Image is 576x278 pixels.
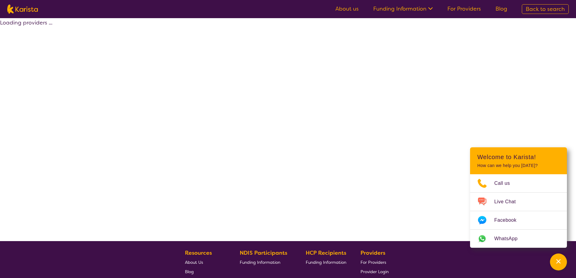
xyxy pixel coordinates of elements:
[360,269,389,274] span: Provider Login
[495,5,507,12] a: Blog
[550,253,567,270] button: Channel Menu
[185,260,203,265] span: About Us
[306,260,346,265] span: Funding Information
[477,153,560,161] h2: Welcome to Karista!
[522,4,569,14] a: Back to search
[240,257,292,267] a: Funding Information
[470,174,567,248] ul: Choose channel
[526,5,565,13] span: Back to search
[360,249,385,257] b: Providers
[373,5,433,12] a: Funding Information
[185,257,225,267] a: About Us
[494,197,523,206] span: Live Chat
[240,260,280,265] span: Funding Information
[185,269,194,274] span: Blog
[7,5,38,14] img: Karista logo
[477,163,560,168] p: How can we help you [DATE]?
[306,249,346,257] b: HCP Recipients
[470,230,567,248] a: Web link opens in a new tab.
[240,249,287,257] b: NDIS Participants
[360,260,386,265] span: For Providers
[335,5,359,12] a: About us
[185,267,225,276] a: Blog
[447,5,481,12] a: For Providers
[470,147,567,248] div: Channel Menu
[185,249,212,257] b: Resources
[360,267,389,276] a: Provider Login
[360,257,389,267] a: For Providers
[494,216,524,225] span: Facebook
[494,234,525,243] span: WhatsApp
[306,257,346,267] a: Funding Information
[494,179,517,188] span: Call us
